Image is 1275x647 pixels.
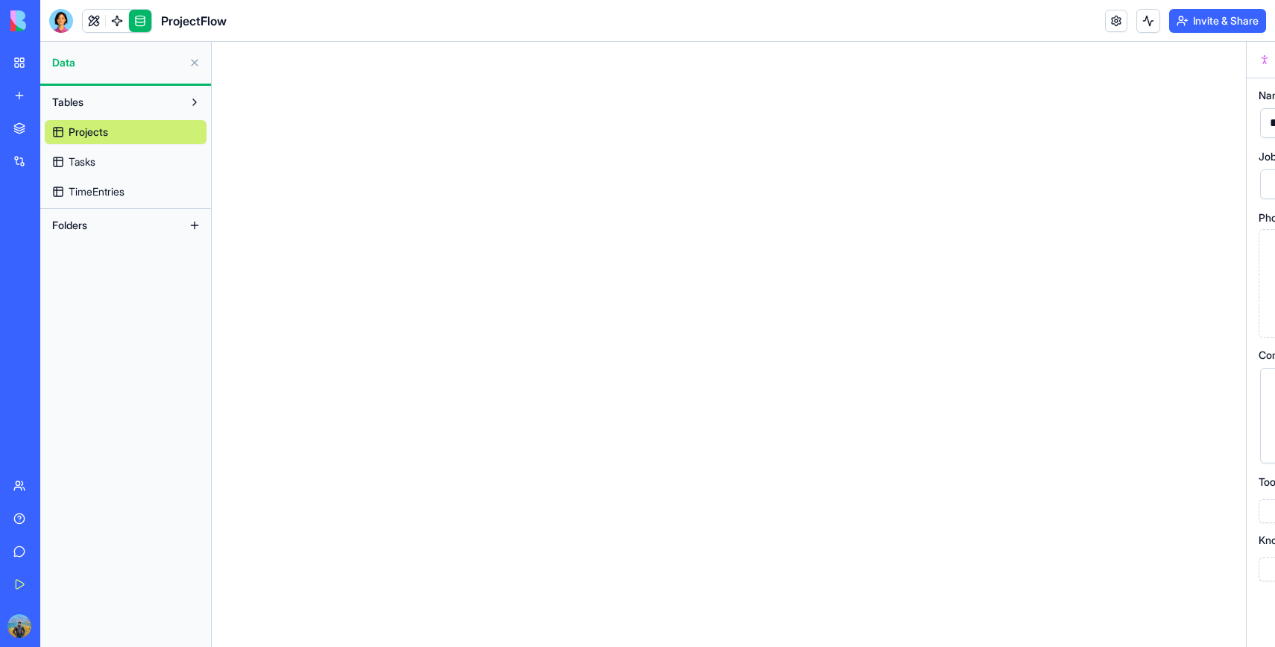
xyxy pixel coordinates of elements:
[69,154,95,169] span: Tasks
[69,125,108,140] span: Projects
[1169,9,1266,33] button: Invite & Share
[52,55,183,70] span: Data
[45,150,207,174] a: Tasks
[45,120,207,144] a: Projects
[161,12,227,30] span: ProjectFlow
[10,10,103,31] img: logo
[45,90,183,114] button: Tables
[45,213,183,237] button: Folders
[45,180,207,204] a: TimeEntries
[7,614,31,638] img: ACg8ocJ3SFFJP6TGvDLUOI_ZrRaWnoxgjxQO39TFNtaBsjyXYWFbiEbA=s96-c
[52,95,84,110] span: Tables
[52,218,87,233] span: Folders
[69,184,125,199] span: TimeEntries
